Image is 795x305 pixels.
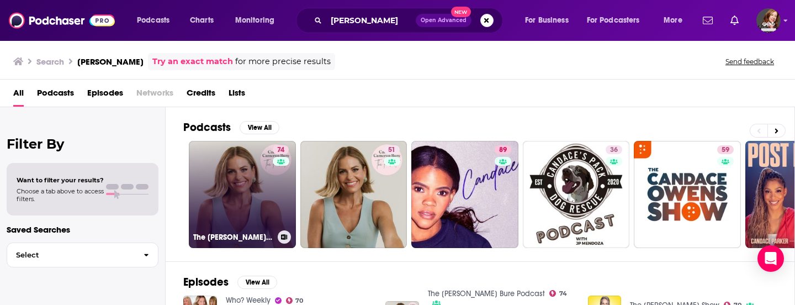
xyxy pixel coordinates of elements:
[428,289,545,298] a: The Candace Cameron Bure Podcast
[37,84,74,107] a: Podcasts
[606,145,622,154] a: 36
[7,136,158,152] h2: Filter By
[587,13,640,28] span: For Podcasters
[421,18,467,23] span: Open Advanced
[183,12,220,29] a: Charts
[137,13,169,28] span: Podcasts
[36,56,64,67] h3: Search
[517,12,582,29] button: open menu
[523,141,630,248] a: 36
[237,276,277,289] button: View All
[235,55,331,68] span: for more precise results
[756,8,781,33] img: User Profile
[757,245,784,272] div: Open Intercom Messenger
[226,296,271,305] a: Who? Weekly
[610,145,618,156] span: 36
[726,11,743,30] a: Show notifications dropdown
[326,12,416,29] input: Search podcasts, credits, & more...
[183,120,279,134] a: PodcastsView All
[495,145,511,154] a: 89
[306,8,513,33] div: Search podcasts, credits, & more...
[277,145,284,156] span: 74
[13,84,24,107] a: All
[664,13,682,28] span: More
[300,141,407,248] a: 51
[77,56,144,67] h3: [PERSON_NAME]
[411,141,518,248] a: 89
[183,275,277,289] a: EpisodesView All
[388,145,395,156] span: 51
[190,13,214,28] span: Charts
[136,84,173,107] span: Networks
[656,12,696,29] button: open menu
[384,145,400,154] a: 51
[183,120,231,134] h2: Podcasts
[187,84,215,107] a: Credits
[634,141,741,248] a: 59
[722,57,777,66] button: Send feedback
[717,145,734,154] a: 59
[9,10,115,31] img: Podchaser - Follow, Share and Rate Podcasts
[286,297,304,304] a: 70
[193,233,273,242] h3: The [PERSON_NAME] Bure Podcast
[549,290,567,297] a: 74
[756,8,781,33] span: Logged in as pamelastevensmedia
[722,145,729,156] span: 59
[273,145,289,154] a: 74
[227,12,289,29] button: open menu
[129,12,184,29] button: open menu
[416,14,471,27] button: Open AdvancedNew
[152,55,233,68] a: Try an exact match
[7,243,158,267] button: Select
[451,7,471,17] span: New
[7,251,135,259] span: Select
[559,291,567,296] span: 74
[189,141,296,248] a: 74The [PERSON_NAME] Bure Podcast
[756,8,781,33] button: Show profile menu
[7,224,158,235] p: Saved Searches
[235,13,274,28] span: Monitoring
[580,12,656,29] button: open menu
[17,187,104,203] span: Choose a tab above to access filters.
[17,176,104,184] span: Want to filter your results?
[525,13,569,28] span: For Business
[240,121,279,134] button: View All
[183,275,229,289] h2: Episodes
[87,84,123,107] a: Episodes
[499,145,507,156] span: 89
[295,298,303,303] span: 70
[698,11,717,30] a: Show notifications dropdown
[229,84,245,107] a: Lists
